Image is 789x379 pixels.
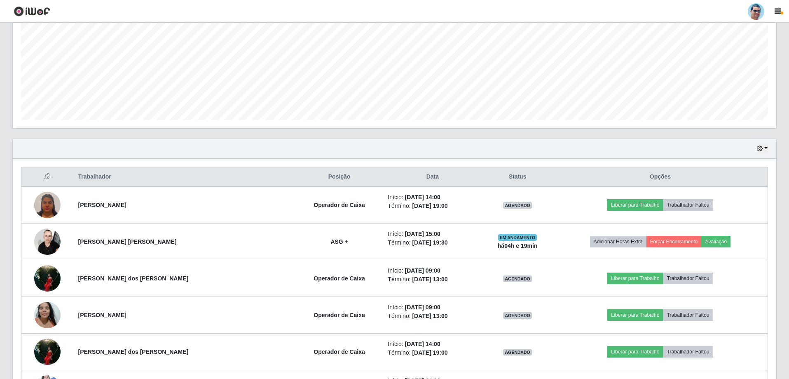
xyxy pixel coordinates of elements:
button: Liberar para Trabalho [607,273,663,284]
strong: [PERSON_NAME] dos [PERSON_NAME] [78,348,189,355]
button: Trabalhador Faltou [663,199,713,211]
th: Data [383,167,482,187]
li: Início: [388,230,477,238]
time: [DATE] 09:00 [405,267,440,274]
img: 1747925689059.jpeg [34,224,61,259]
th: Trabalhador [73,167,296,187]
time: [DATE] 14:00 [405,341,440,347]
li: Início: [388,266,477,275]
button: Adicionar Horas Extra [590,236,646,247]
strong: Operador de Caixa [314,275,365,282]
span: AGENDADO [503,312,532,319]
th: Status [482,167,553,187]
li: Início: [388,340,477,348]
strong: [PERSON_NAME] [PERSON_NAME] [78,238,177,245]
strong: há 04 h e 19 min [498,242,538,249]
time: [DATE] 14:00 [405,194,440,200]
th: Opções [553,167,768,187]
li: Término: [388,275,477,284]
img: 1745721119990.jpeg [34,297,61,332]
time: [DATE] 13:00 [412,313,447,319]
img: 1751968749933.jpeg [34,261,61,296]
button: Trabalhador Faltou [663,273,713,284]
li: Término: [388,202,477,210]
strong: [PERSON_NAME] dos [PERSON_NAME] [78,275,189,282]
strong: [PERSON_NAME] [78,312,126,318]
button: Avaliação [701,236,730,247]
strong: Operador de Caixa [314,312,365,318]
span: AGENDADO [503,275,532,282]
img: 1752886707341.jpeg [34,191,61,219]
button: Trabalhador Faltou [663,346,713,358]
button: Trabalhador Faltou [663,309,713,321]
span: AGENDADO [503,349,532,355]
button: Forçar Encerramento [646,236,702,247]
span: AGENDADO [503,202,532,209]
th: Posição [296,167,383,187]
time: [DATE] 19:00 [412,349,447,356]
li: Término: [388,238,477,247]
strong: Operador de Caixa [314,202,365,208]
img: 1751968749933.jpeg [34,334,61,369]
strong: [PERSON_NAME] [78,202,126,208]
li: Início: [388,303,477,312]
time: [DATE] 19:30 [412,239,447,246]
time: [DATE] 13:00 [412,276,447,282]
strong: ASG + [330,238,348,245]
li: Início: [388,193,477,202]
time: [DATE] 19:00 [412,202,447,209]
button: Liberar para Trabalho [607,346,663,358]
time: [DATE] 15:00 [405,231,440,237]
li: Término: [388,348,477,357]
strong: Operador de Caixa [314,348,365,355]
span: EM ANDAMENTO [498,234,537,241]
button: Liberar para Trabalho [607,199,663,211]
img: CoreUI Logo [14,6,50,16]
button: Liberar para Trabalho [607,309,663,321]
li: Término: [388,312,477,320]
time: [DATE] 09:00 [405,304,440,311]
